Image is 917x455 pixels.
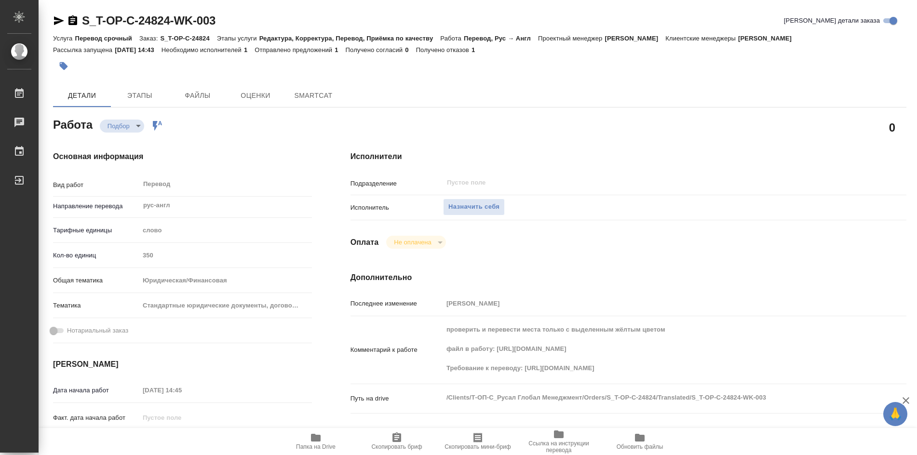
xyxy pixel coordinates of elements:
input: Пустое поле [139,383,224,397]
p: Получено согласий [346,46,405,54]
a: S_T-OP-C-24824-WK-003 [82,14,216,27]
button: Ссылка на инструкции перевода [518,428,599,455]
span: Ссылка на инструкции перевода [524,440,593,454]
button: Не оплачена [391,238,434,246]
p: 1 [335,46,345,54]
p: Клиентские менеджеры [665,35,738,42]
p: Тарифные единицы [53,226,139,235]
span: Оценки [232,90,279,102]
p: Комментарий к работе [351,345,443,355]
span: Нотариальный заказ [67,326,128,335]
button: 🙏 [883,402,907,426]
p: Общая тематика [53,276,139,285]
input: Пустое поле [446,177,837,188]
textarea: /Clients/Т-ОП-С_Русал Глобал Менеджмент/Orders/S_T-OP-C-24824/Translated/S_T-OP-C-24824-WK-003 [443,389,860,406]
p: Редактура, Корректура, Перевод, Приёмка по качеству [259,35,441,42]
p: Тематика [53,301,139,310]
span: Папка на Drive [296,443,336,450]
div: Стандартные юридические документы, договоры, уставы [139,297,312,314]
button: Подбор [105,122,133,130]
h2: 0 [889,119,895,135]
p: S_T-OP-C-24824 [160,35,216,42]
p: Перевод, Рус → Англ [464,35,538,42]
h4: Основная информация [53,151,312,162]
input: Пустое поле [443,296,860,310]
p: Дата начала работ [53,386,139,395]
p: Подразделение [351,179,443,188]
p: Путь на drive [351,394,443,403]
div: слово [139,222,312,239]
p: Отправлено предложений [255,46,335,54]
p: Факт. дата начала работ [53,413,139,423]
button: Скопировать мини-бриф [437,428,518,455]
span: Детали [59,90,105,102]
p: Последнее изменение [351,299,443,308]
input: Пустое поле [139,411,224,425]
div: Подбор [386,236,445,249]
span: SmartCat [290,90,337,102]
button: Папка на Drive [275,428,356,455]
h2: Работа [53,115,93,133]
button: Назначить себя [443,199,505,215]
span: Назначить себя [448,201,499,213]
span: 🙏 [887,404,904,424]
span: Файлы [175,90,221,102]
input: Пустое поле [139,248,312,262]
p: 1 [244,46,255,54]
span: Обновить файлы [617,443,663,450]
p: Этапы услуги [217,35,259,42]
p: 1 [472,46,482,54]
p: [DATE] 14:43 [115,46,162,54]
span: Этапы [117,90,163,102]
button: Скопировать ссылку [67,15,79,27]
p: Проектный менеджер [538,35,605,42]
div: Юридическая/Финансовая [139,272,312,289]
span: [PERSON_NAME] детали заказа [784,16,880,26]
p: Исполнитель [351,203,443,213]
p: Кол-во единиц [53,251,139,260]
p: Работа [440,35,464,42]
span: Скопировать бриф [371,443,422,450]
p: [PERSON_NAME] [738,35,799,42]
p: Услуга [53,35,75,42]
p: Перевод срочный [75,35,139,42]
button: Скопировать бриф [356,428,437,455]
span: Скопировать мини-бриф [445,443,511,450]
h4: [PERSON_NAME] [53,359,312,370]
h4: Дополнительно [351,272,906,283]
h4: Исполнители [351,151,906,162]
p: [PERSON_NAME] [605,35,665,42]
p: Необходимо исполнителей [162,46,244,54]
div: Подбор [100,120,144,133]
p: Рассылка запущена [53,46,115,54]
p: Получено отказов [416,46,472,54]
button: Обновить файлы [599,428,680,455]
p: 0 [405,46,416,54]
button: Добавить тэг [53,55,74,77]
p: Направление перевода [53,201,139,211]
textarea: проверить и перевести места только с выделенным жёлтым цветом файл в работу: [URL][DOMAIN_NAME] Т... [443,321,860,376]
h4: Оплата [351,237,379,248]
p: Заказ: [139,35,160,42]
p: Вид работ [53,180,139,190]
button: Скопировать ссылку для ЯМессенджера [53,15,65,27]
